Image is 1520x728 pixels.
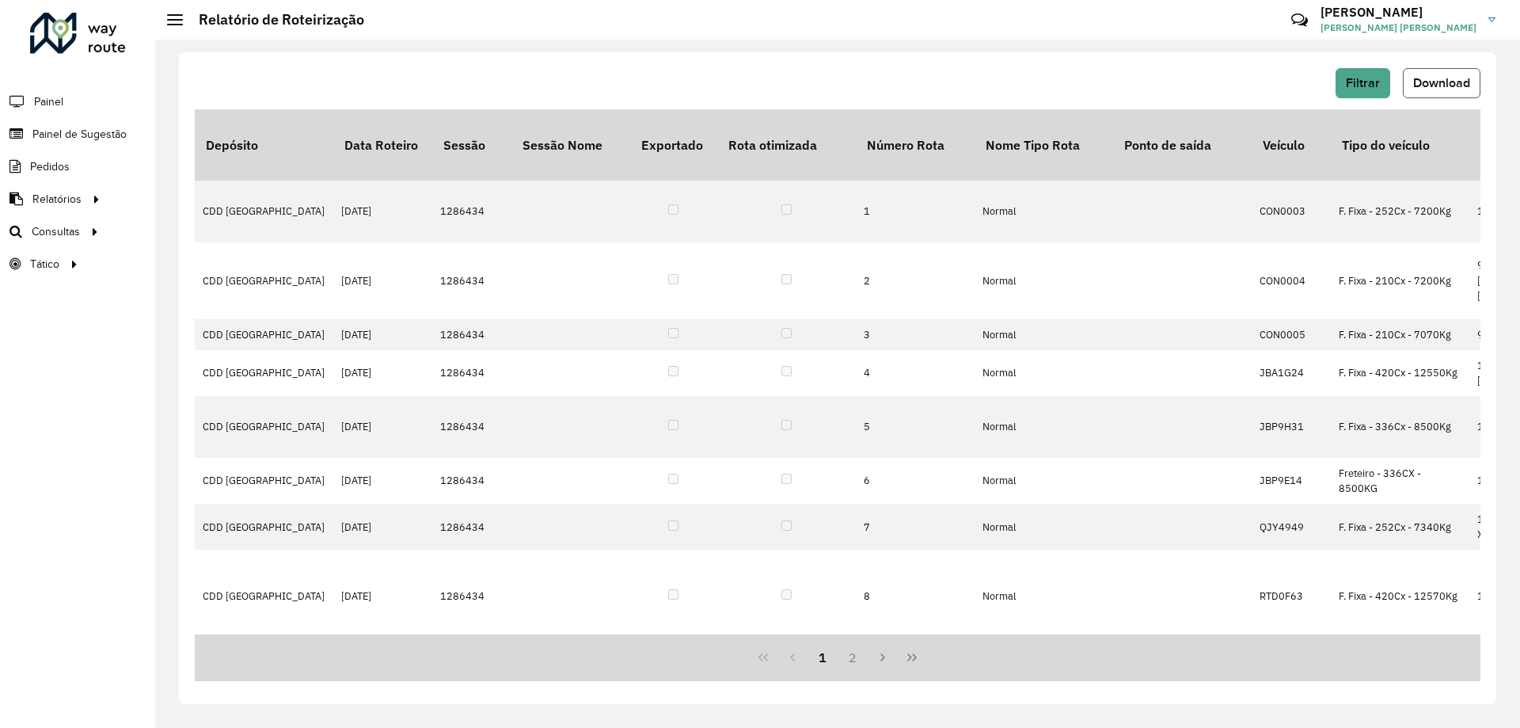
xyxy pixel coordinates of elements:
th: Número Rota [856,109,975,181]
h2: Relatório de Roteirização [183,11,364,29]
span: Consultas [32,223,80,240]
th: Nome Tipo Rota [975,109,1113,181]
td: Freteiro - 336CX - 8500KG [1331,458,1469,504]
td: 5 [856,396,975,458]
a: Contato Rápido [1282,3,1317,37]
td: [DATE] [333,242,432,319]
th: Tipo do veículo [1331,109,1469,181]
button: Next Page [868,642,898,673]
td: JBA1G24 [1252,350,1331,396]
td: 1286434 [432,396,511,458]
td: Normal [975,242,1113,319]
span: Pedidos [30,158,70,175]
th: Sessão [432,109,511,181]
button: 1 [807,642,838,673]
td: [DATE] [333,550,432,642]
td: F. Fixa - 336Cx - 8500Kg [1331,396,1469,458]
span: Painel [34,93,63,110]
td: [DATE] [333,504,432,550]
td: CDD [GEOGRAPHIC_DATA] [195,396,333,458]
h3: [PERSON_NAME] [1320,5,1476,20]
th: Rota otimizada [717,109,856,181]
td: 6 [856,458,975,504]
td: 4 [856,350,975,396]
th: Veículo [1252,109,1331,181]
th: Sessão Nome [511,109,630,181]
td: F. Fixa - 210Cx - 7200Kg [1331,242,1469,319]
td: [DATE] [333,319,432,350]
td: JBP9E14 [1252,458,1331,504]
td: CDD [GEOGRAPHIC_DATA] [195,504,333,550]
td: Normal [975,350,1113,396]
span: [PERSON_NAME] [PERSON_NAME] [1320,21,1476,35]
td: F. Fixa - 420Cx - 12550Kg [1331,350,1469,396]
td: 2 [856,242,975,319]
td: [DATE] [333,396,432,458]
button: Filtrar [1336,68,1390,98]
td: 1286434 [432,242,511,319]
td: Normal [975,319,1113,350]
td: Normal [975,458,1113,504]
span: Relatórios [32,191,82,208]
button: 2 [838,642,868,673]
td: [DATE] [333,458,432,504]
td: JBP9H31 [1252,396,1331,458]
span: Download [1413,76,1470,90]
th: Data Roteiro [333,109,432,181]
td: 1286434 [432,319,511,350]
td: CON0005 [1252,319,1331,350]
th: Depósito [195,109,333,181]
td: Normal [975,504,1113,550]
td: [DATE] [333,350,432,396]
td: Normal [975,550,1113,642]
th: Ponto de saída [1113,109,1252,181]
td: CDD [GEOGRAPHIC_DATA] [195,242,333,319]
td: CON0004 [1252,242,1331,319]
td: 1286434 [432,550,511,642]
td: Normal [975,396,1113,458]
td: CDD [GEOGRAPHIC_DATA] [195,181,333,242]
td: F. Fixa - 252Cx - 7340Kg [1331,504,1469,550]
td: CDD [GEOGRAPHIC_DATA] [195,350,333,396]
span: Filtrar [1346,76,1380,90]
td: [DATE] [333,181,432,242]
td: 1286434 [432,458,511,504]
span: Tático [30,256,59,273]
td: CDD [GEOGRAPHIC_DATA] [195,550,333,642]
th: Exportado [630,109,717,181]
td: 3 [856,319,975,350]
span: Painel de Sugestão [32,126,127,143]
td: 8 [856,550,975,642]
td: 7 [856,504,975,550]
td: F. Fixa - 252Cx - 7200Kg [1331,181,1469,242]
td: 1286434 [432,181,511,242]
td: CDD [GEOGRAPHIC_DATA] [195,319,333,350]
td: F. Fixa - 420Cx - 12570Kg [1331,550,1469,642]
td: CDD [GEOGRAPHIC_DATA] [195,458,333,504]
td: 1 [856,181,975,242]
td: CON0003 [1252,181,1331,242]
td: QJY4949 [1252,504,1331,550]
button: Download [1403,68,1480,98]
td: 1286434 [432,350,511,396]
button: Last Page [897,642,927,673]
td: 1286434 [432,504,511,550]
td: RTD0F63 [1252,550,1331,642]
td: Normal [975,181,1113,242]
td: F. Fixa - 210Cx - 7070Kg [1331,319,1469,350]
